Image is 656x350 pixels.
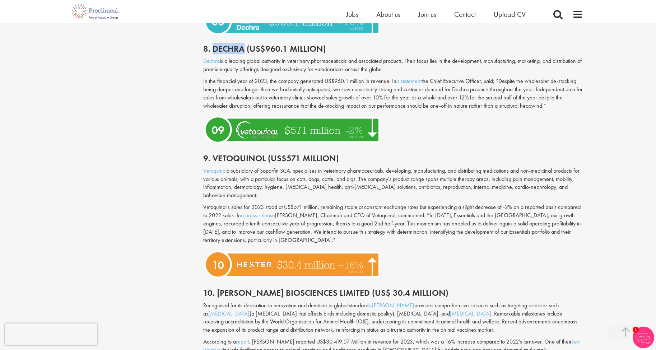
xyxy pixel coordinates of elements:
p: Vetoquinol's sales for 2023 stood at US$571 million, remaining stable at constant exchange rates ... [203,203,583,244]
a: Upload CV [494,10,526,19]
p: a subsidiary of Soparfin SCA, specialises in veterinary pharmaceuticals, developing, manufacturin... [203,167,583,200]
a: Dechra [203,57,220,65]
p: In the financial year of 2023, the company generated US$960.1 million in revenue. In the Chief Ex... [203,77,583,110]
a: Vetoquinol [203,167,227,174]
p: is a leading global authority in veterinary pharmaceuticals and associated products. Their focus ... [203,57,583,74]
a: a press release [241,211,275,219]
a: Contact [454,10,476,19]
a: report [236,338,249,345]
a: [PERSON_NAME] [372,302,414,309]
h2: 10. [PERSON_NAME] Biosciences Limited (US$ 30.4 million) [203,288,583,298]
h2: 8. Dechra (US$960.1 million) [203,44,583,53]
iframe: reCAPTCHA [5,323,97,345]
a: a statement [396,77,422,85]
a: Jobs [346,10,358,19]
img: Chatbot [633,327,654,348]
a: Join us [418,10,436,19]
p: Recognised for its dedication to innovation and devotion to global standards, provides comprehens... [203,302,583,334]
h2: 9. Vetoquinol (US$571 million) [203,154,583,163]
a: [MEDICAL_DATA] [450,310,491,317]
span: 1 [633,327,639,333]
a: About us [376,10,400,19]
a: [MEDICAL_DATA] [208,310,250,317]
